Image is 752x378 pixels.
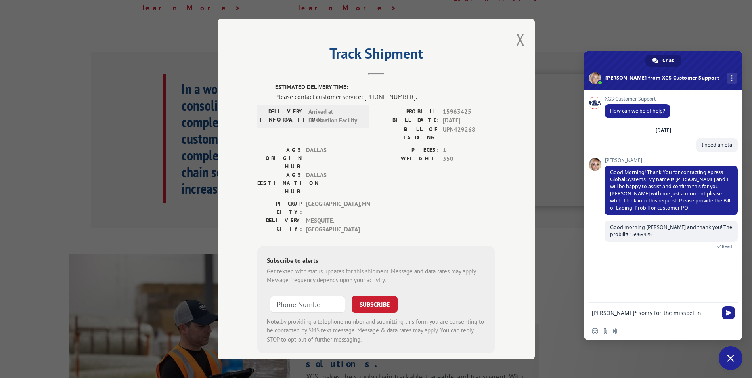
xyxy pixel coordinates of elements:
label: ESTIMATED DELIVERY TIME: [275,83,495,92]
span: Send a file [602,328,608,334]
button: SUBSCRIBE [352,296,398,312]
span: DALLAS [306,145,360,170]
span: UPN429268 [443,125,495,141]
label: WEIGHT: [376,155,439,164]
label: XGS ORIGIN HUB: [257,145,302,170]
span: [GEOGRAPHIC_DATA] , MN [306,199,360,216]
span: Chat [662,55,674,67]
div: by providing a telephone number and submitting this form you are consenting to be contacted by SM... [267,317,486,344]
span: 1 [443,145,495,155]
h2: Track Shipment [257,48,495,63]
span: I need an eta [702,141,732,148]
span: How can we be of help? [610,107,665,114]
span: [DATE] [443,116,495,125]
label: PICKUP CITY: [257,199,302,216]
span: Good morning [PERSON_NAME] and thank you! The probill# 15963425 [610,224,732,238]
span: 15963425 [443,107,495,116]
label: BILL DATE: [376,116,439,125]
label: DELIVERY INFORMATION: [260,107,304,125]
span: 350 [443,155,495,164]
div: Please contact customer service: [PHONE_NUMBER]. [275,92,495,101]
div: Subscribe to alerts [267,255,486,267]
label: XGS DESTINATION HUB: [257,170,302,195]
span: XGS Customer Support [605,96,670,102]
input: Phone Number [270,296,345,312]
button: Close modal [516,29,525,50]
span: Audio message [612,328,619,334]
span: Read [722,244,732,249]
div: Get texted with status updates for this shipment. Message and data rates may apply. Message frequ... [267,267,486,284]
label: DELIVERY CITY: [257,216,302,234]
strong: Note: [267,317,281,325]
div: Close chat [719,346,742,370]
label: BILL OF LADING: [376,125,439,141]
label: PROBILL: [376,107,439,116]
span: MESQUITE , [GEOGRAPHIC_DATA] [306,216,360,234]
span: Arrived at Destination Facility [308,107,362,125]
label: PIECES: [376,145,439,155]
textarea: Compose your message... [592,309,717,317]
span: Good Morning! Thank You for contacting Xpress Global Systems. My name is [PERSON_NAME] and I will... [610,169,730,211]
span: DALLAS [306,170,360,195]
div: [DATE] [656,128,671,133]
div: Chat [645,55,681,67]
span: Send [722,306,735,319]
span: Insert an emoji [592,328,598,334]
span: [PERSON_NAME] [605,158,738,163]
div: More channels [727,73,737,84]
